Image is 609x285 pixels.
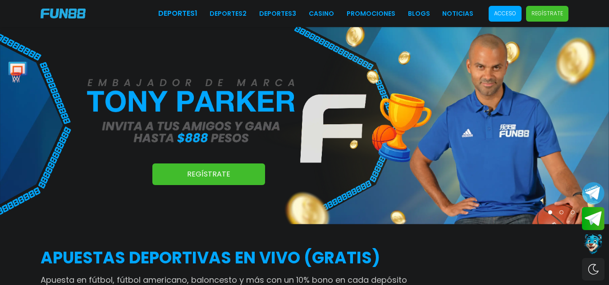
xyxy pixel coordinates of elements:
[582,258,604,280] div: Switch theme
[442,9,473,18] a: NOTICIAS
[41,246,568,270] h2: APUESTAS DEPORTIVAS EN VIVO (gratis)
[309,9,334,18] a: CASINO
[582,232,604,256] button: Contact customer service
[582,207,604,231] button: Join telegram
[531,9,563,18] p: Regístrate
[582,181,604,205] button: Join telegram channel
[210,9,247,18] a: Deportes2
[259,9,296,18] a: Deportes3
[152,163,265,185] a: Regístrate
[408,9,430,18] a: BLOGS
[41,9,86,18] img: Company Logo
[494,9,516,18] p: Acceso
[158,8,197,19] a: Deportes1
[347,9,395,18] a: Promociones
